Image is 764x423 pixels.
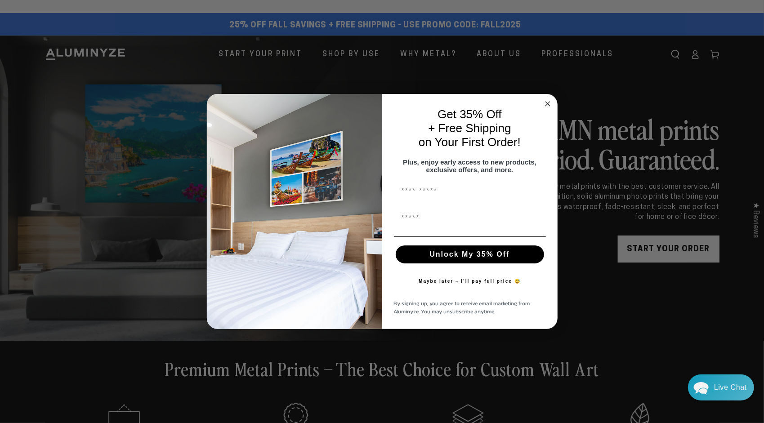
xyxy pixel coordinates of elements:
div: Contact Us Directly [714,374,747,401]
span: Plus, enjoy early access to new products, exclusive offers, and more. [403,158,536,174]
button: Unlock My 35% Off [396,245,544,263]
button: Maybe later – I’ll pay full price 😅 [414,272,525,290]
span: Get 35% Off [438,107,502,121]
img: 728e4f65-7e6c-44e2-b7d1-0292a396982f.jpeg [207,94,382,329]
div: Chat widget toggle [688,374,754,401]
span: + Free Shipping [428,121,511,135]
button: Close dialog [542,98,553,109]
span: on Your First Order! [419,135,521,149]
span: By signing up, you agree to receive email marketing from Aluminyze. You may unsubscribe anytime. [394,299,530,316]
